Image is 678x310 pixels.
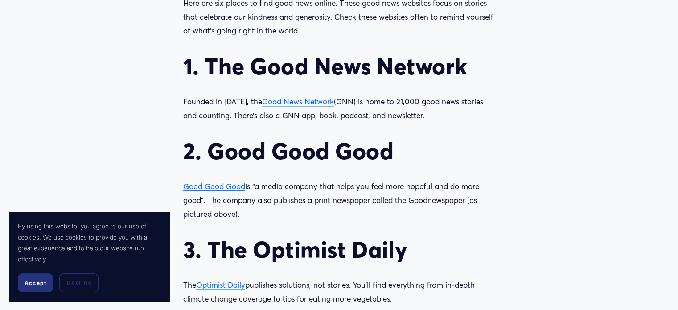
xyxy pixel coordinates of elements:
p: is “a media company that helps you feel more hopeful and do more good”. The company also publishe... [183,180,495,221]
span: Decline [66,279,91,287]
section: Cookie banner [9,212,169,301]
p: By using this website, you agree to our use of cookies. We use cookies to provide you with a grea... [18,221,160,265]
a: Optimist Daily [196,280,245,289]
p: The publishes solutions, not stories. You’ll find everything from in-depth climate change coverag... [183,278,495,306]
a: Good News Network [262,97,334,106]
a: Good Good Good [183,182,245,191]
span: Accept [25,280,46,286]
button: Decline [59,273,99,292]
button: Accept [18,273,53,292]
h2: 3. The Optimist Daily [183,236,495,263]
h2: 1. The Good News Network [183,53,495,80]
p: Founded in [DATE], the (GNN) is home to 21,000 good news stories and counting. There’s also a GNN... [183,95,495,122]
h2: 2. Good Good Good [183,137,495,165]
